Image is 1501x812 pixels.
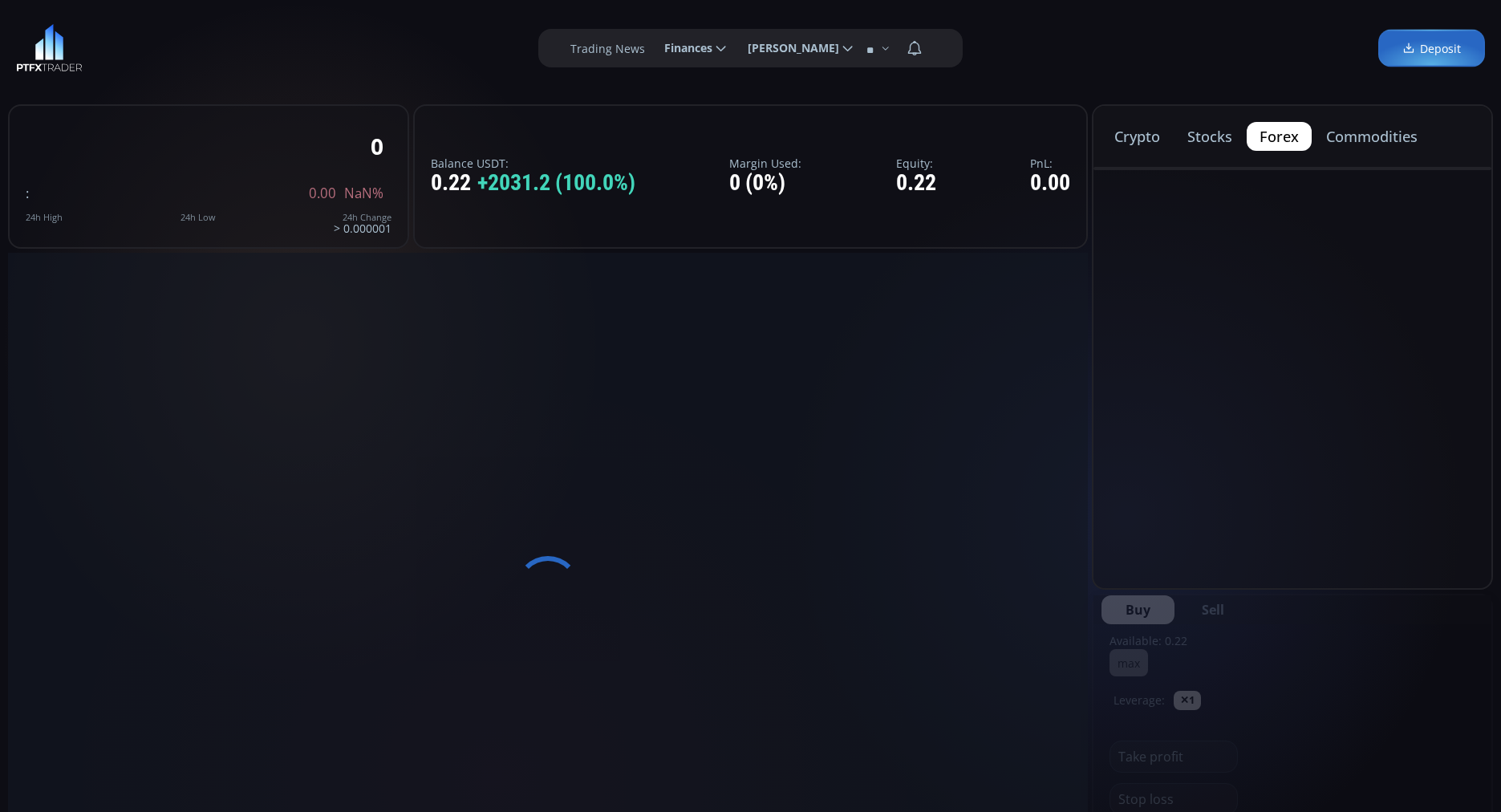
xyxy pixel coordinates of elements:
[334,213,391,222] div: 24h Change
[26,213,63,222] div: 24h High
[896,171,936,196] div: 0.22
[1030,157,1070,169] label: PnL:
[181,213,216,222] div: 24h Low
[729,171,801,196] div: 0 (0%)
[344,186,383,201] span: NaN%
[16,24,83,72] img: LOGO
[570,40,645,57] label: Trading News
[309,186,336,201] span: 0.00
[736,32,839,64] span: [PERSON_NAME]
[653,32,712,64] span: Finances
[431,171,635,196] div: 0.22
[1247,122,1312,151] button: forex
[1313,122,1430,151] button: commodities
[729,157,801,169] label: Margin Used:
[1101,122,1173,151] button: crypto
[431,157,635,169] label: Balance USDT:
[1378,30,1485,67] a: Deposit
[334,213,391,234] div: > 0.000001
[477,171,635,196] span: +2031.2 (100.0%)
[371,134,383,159] div: 0
[1174,122,1245,151] button: stocks
[26,184,29,202] span: :
[896,157,936,169] label: Equity:
[1030,171,1070,196] div: 0.00
[1402,40,1461,57] span: Deposit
